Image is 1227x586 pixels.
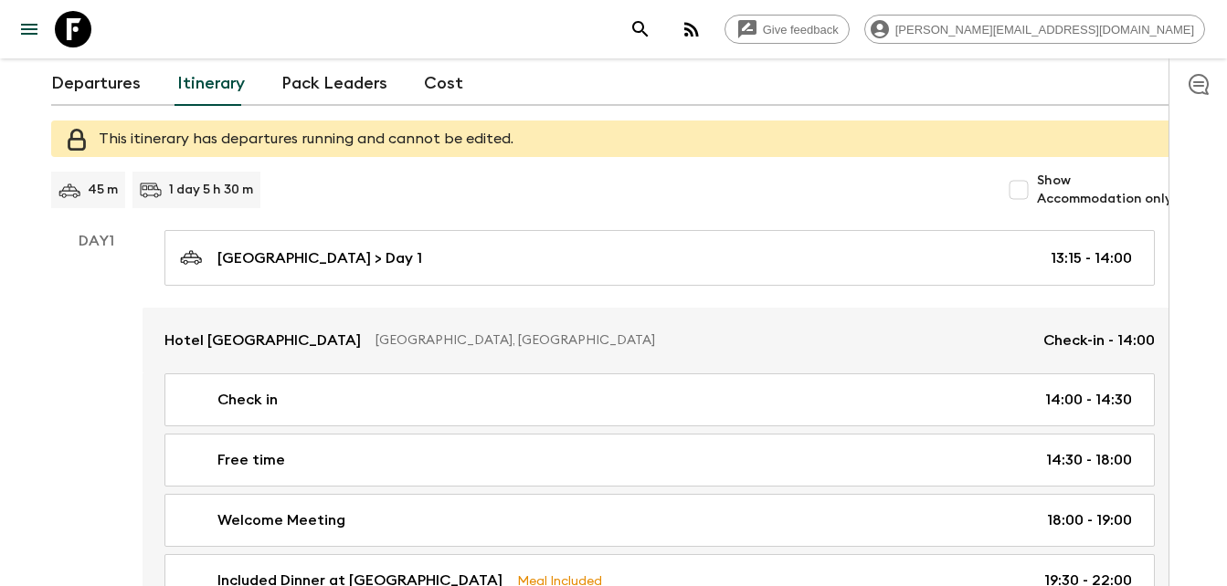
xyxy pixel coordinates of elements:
p: 13:15 - 14:00 [1051,247,1132,269]
p: Check-in - 14:00 [1043,330,1155,351]
button: search adventures [622,11,659,47]
p: [GEOGRAPHIC_DATA], [GEOGRAPHIC_DATA] [376,331,1029,350]
a: Cost [424,62,463,106]
span: Give feedback [753,23,849,37]
p: 18:00 - 19:00 [1047,509,1132,531]
a: Free time14:30 - 18:00 [164,434,1155,487]
p: 14:30 - 18:00 [1046,449,1132,471]
p: Check in [217,389,278,411]
p: 45 m [88,181,118,199]
a: Itinerary [177,62,245,106]
span: [PERSON_NAME][EMAIL_ADDRESS][DOMAIN_NAME] [885,23,1204,37]
a: Welcome Meeting18:00 - 19:00 [164,494,1155,547]
p: Welcome Meeting [217,509,345,531]
span: Show Accommodation only [1037,172,1176,208]
p: Day 1 [51,230,143,252]
button: menu [11,11,48,47]
p: [GEOGRAPHIC_DATA] > Day 1 [217,247,422,269]
div: [PERSON_NAME][EMAIL_ADDRESS][DOMAIN_NAME] [864,15,1205,44]
a: Give feedback [725,15,850,44]
p: 1 day 5 h 30 m [169,181,253,199]
p: Free time [217,449,285,471]
a: Departures [51,62,141,106]
a: Check in14:00 - 14:30 [164,373,1155,426]
span: This itinerary has departures running and cannot be edited. [99,131,513,146]
a: Hotel [GEOGRAPHIC_DATA][GEOGRAPHIC_DATA], [GEOGRAPHIC_DATA]Check-in - 14:00 [143,308,1177,373]
a: [GEOGRAPHIC_DATA] > Day 113:15 - 14:00 [164,230,1155,286]
a: Pack Leaders [281,62,387,106]
p: 14:00 - 14:30 [1045,389,1132,411]
p: Hotel [GEOGRAPHIC_DATA] [164,330,361,351]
